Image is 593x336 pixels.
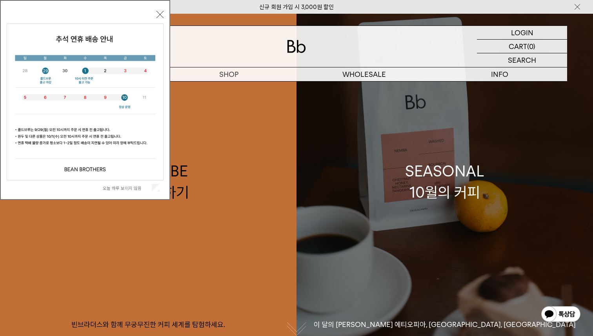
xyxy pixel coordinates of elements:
[509,40,527,53] p: CART
[511,26,533,39] p: LOGIN
[259,4,334,11] a: 신규 회원 가입 시 3,000원 할인
[161,67,296,81] a: SHOP
[508,53,536,67] p: SEARCH
[527,40,535,53] p: (0)
[296,320,593,329] p: 이 달의 [PERSON_NAME] 에티오피아, [GEOGRAPHIC_DATA], [GEOGRAPHIC_DATA]
[103,185,150,191] label: 오늘 하루 보이지 않음
[405,161,484,202] div: SEASONAL 10월의 커피
[432,67,567,81] p: INFO
[477,40,567,53] a: CART (0)
[540,305,581,324] img: 카카오톡 채널 1:1 채팅 버튼
[296,67,432,81] p: WHOLESALE
[7,24,163,180] img: 5e4d662c6b1424087153c0055ceb1a13_140731.jpg
[477,26,567,40] a: LOGIN
[287,40,306,53] img: 로고
[156,11,164,18] button: 닫기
